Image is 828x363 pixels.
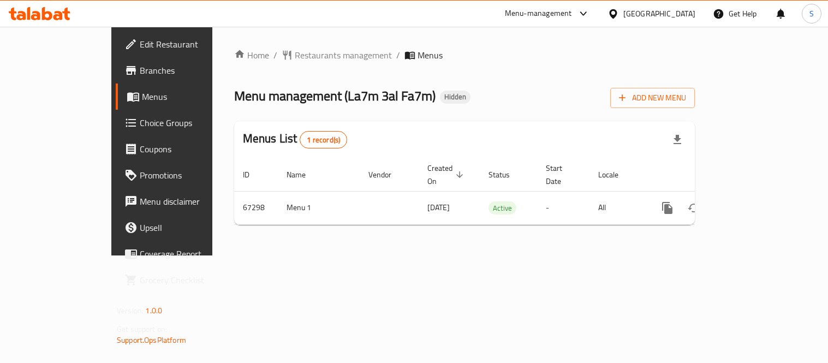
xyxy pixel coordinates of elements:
[243,130,347,148] h2: Menus List
[116,267,249,293] a: Grocery Checklist
[295,49,392,62] span: Restaurants management
[427,200,450,215] span: [DATE]
[243,168,264,181] span: ID
[537,191,589,224] td: -
[140,247,241,260] span: Coverage Report
[664,127,690,153] div: Export file
[116,241,249,267] a: Coverage Report
[145,304,162,318] span: 1.0.0
[117,322,167,336] span: Get support on:
[116,57,249,84] a: Branches
[646,158,768,192] th: Actions
[140,221,241,234] span: Upsell
[598,168,633,181] span: Locale
[140,116,241,129] span: Choice Groups
[589,191,646,224] td: All
[234,158,768,225] table: enhanced table
[282,49,392,62] a: Restaurants management
[234,49,695,62] nav: breadcrumb
[489,201,516,215] div: Active
[489,202,516,215] span: Active
[116,136,249,162] a: Coupons
[116,215,249,241] a: Upsell
[116,188,249,215] a: Menu disclaimer
[140,38,241,51] span: Edit Restaurant
[273,49,277,62] li: /
[234,84,436,108] span: Menu management ( La7m 3al Fa7m )
[427,162,467,188] span: Created On
[681,195,707,221] button: Change Status
[140,64,241,77] span: Branches
[116,162,249,188] a: Promotions
[300,131,347,148] div: Total records count
[142,90,241,103] span: Menus
[546,162,576,188] span: Start Date
[116,31,249,57] a: Edit Restaurant
[440,92,470,102] span: Hidden
[140,273,241,287] span: Grocery Checklist
[368,168,406,181] span: Vendor
[140,169,241,182] span: Promotions
[440,91,470,104] div: Hidden
[610,88,695,108] button: Add New Menu
[234,49,269,62] a: Home
[300,135,347,145] span: 1 record(s)
[116,110,249,136] a: Choice Groups
[396,49,400,62] li: /
[140,142,241,156] span: Coupons
[809,8,814,20] span: S
[278,191,360,224] td: Menu 1
[140,195,241,208] span: Menu disclaimer
[418,49,443,62] span: Menus
[619,91,686,105] span: Add New Menu
[505,7,572,20] div: Menu-management
[623,8,695,20] div: [GEOGRAPHIC_DATA]
[234,191,278,224] td: 67298
[489,168,524,181] span: Status
[654,195,681,221] button: more
[117,304,144,318] span: Version:
[117,333,186,347] a: Support.OpsPlatform
[287,168,320,181] span: Name
[116,84,249,110] a: Menus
